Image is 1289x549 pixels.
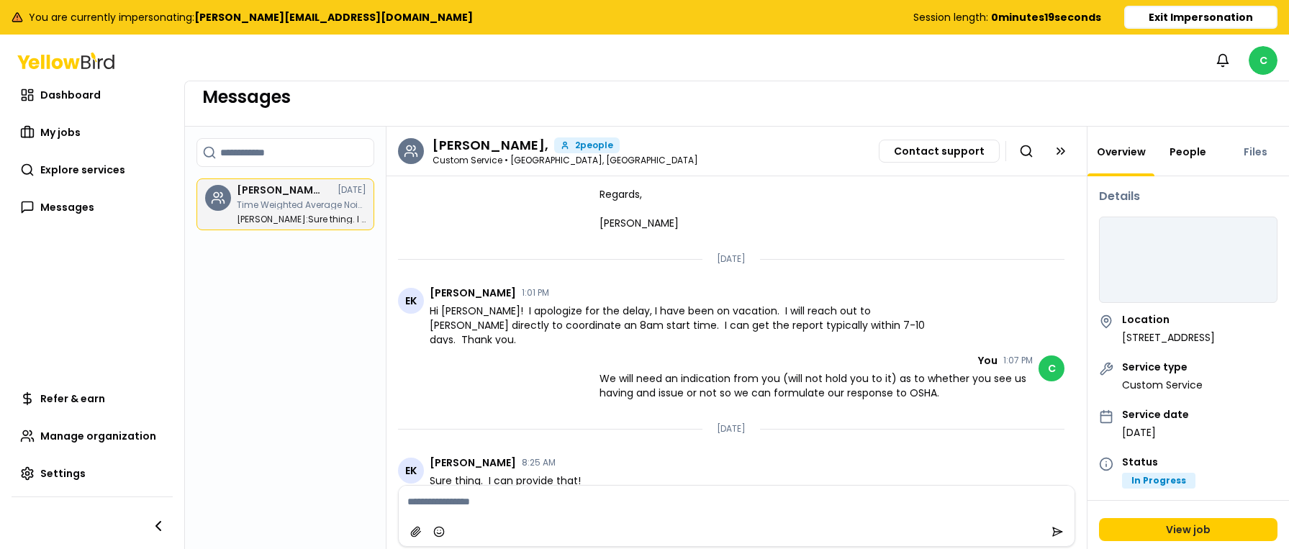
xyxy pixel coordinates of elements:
time: 1:07 PM [1003,356,1033,365]
button: Contact support [879,140,1000,163]
time: 8:25 AM [522,458,556,467]
span: 2 people [575,141,613,150]
p: Custom Service [1122,378,1203,392]
h1: Messages [202,86,1272,109]
span: We will need an indication from you (will not hold you to it) as to whether you see us having and... [600,371,1033,400]
p: [DATE] [717,423,746,435]
time: 1:01 PM [522,289,549,297]
b: [PERSON_NAME][EMAIL_ADDRESS][DOMAIN_NAME] [194,10,473,24]
span: EK [398,288,424,314]
h3: Elizabeth Kuper, [433,139,548,152]
span: Sure thing. I can provide that! [430,473,581,488]
span: [PERSON_NAME] [430,458,516,468]
span: Refer & earn [40,391,105,406]
span: Explore services [40,163,125,177]
span: Manage organization [40,429,156,443]
h4: Service date [1122,409,1189,419]
a: Settings [12,459,173,488]
span: [PERSON_NAME] [430,288,516,298]
span: C [1249,46,1277,75]
h4: Status [1122,457,1195,467]
p: [DATE] [1122,425,1189,440]
a: Files [1235,145,1276,159]
span: Hi [PERSON_NAME]! I apologize for the delay, I have been on vacation. I will reach out to [PERSON... [430,304,930,347]
div: Chat messages [386,176,1087,485]
h3: Elizabeth Kuper, [237,185,323,195]
span: C [1039,355,1064,381]
a: Explore services [12,155,173,184]
div: Session length: [913,10,1101,24]
a: Dashboard [12,81,173,109]
b: 0 minutes 19 seconds [991,10,1101,24]
p: Custom Service • [GEOGRAPHIC_DATA], [GEOGRAPHIC_DATA] [433,156,698,165]
div: In Progress [1122,473,1195,489]
a: Messages [12,193,173,222]
a: Refer & earn [12,384,173,413]
p: Time Weighted Average Noise Exposure Assessment [237,201,366,209]
p: Sure thing. I can provide that! [237,215,366,224]
h4: Service type [1122,362,1203,372]
h3: Details [1099,188,1277,205]
span: EK [398,458,424,484]
a: My jobs [12,118,173,147]
span: Messages [40,200,94,214]
a: Manage organization [12,422,173,450]
a: Overview [1088,145,1154,159]
time: [DATE] [338,186,366,194]
a: View job [1099,518,1277,541]
iframe: Job Location [1100,217,1277,304]
p: [STREET_ADDRESS] [1122,330,1215,345]
span: Settings [40,466,86,481]
a: [PERSON_NAME],[DATE]Time Weighted Average Noise Exposure Assessment[PERSON_NAME]:Sure thing. I ca... [196,178,374,230]
button: Exit Impersonation [1124,6,1277,29]
p: [DATE] [717,253,746,265]
h4: Location [1122,314,1215,325]
span: My jobs [40,125,81,140]
span: You are currently impersonating: [29,10,473,24]
span: You [978,355,998,366]
a: People [1161,145,1215,159]
span: Dashboard [40,88,101,102]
